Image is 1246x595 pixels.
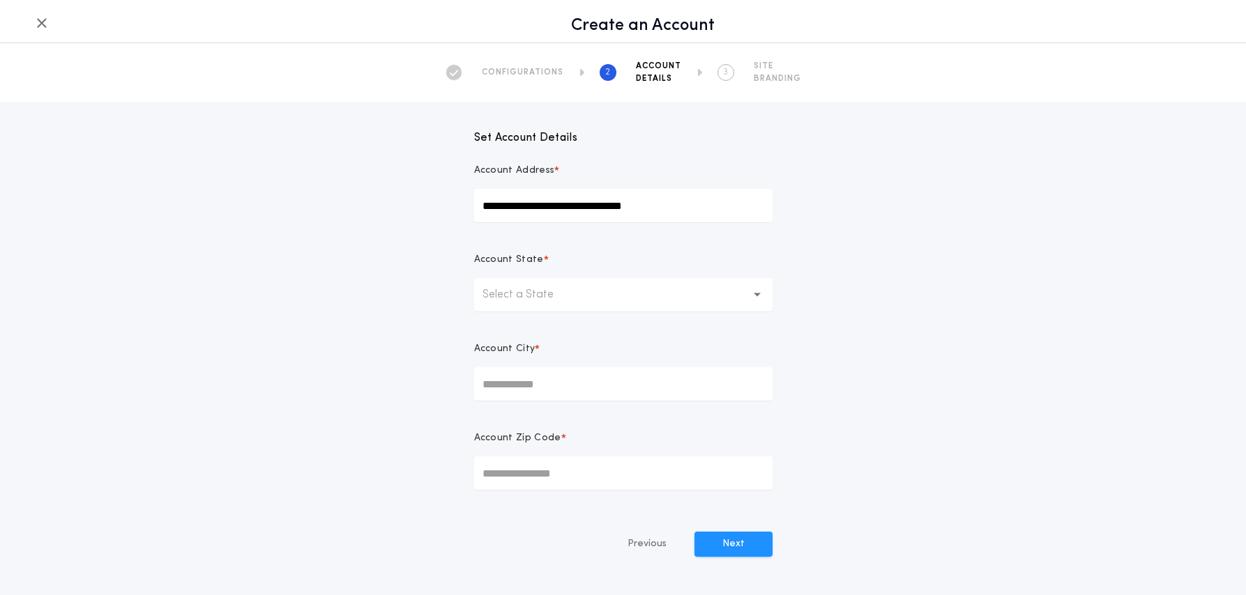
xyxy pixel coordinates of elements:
input: Account City* [474,367,773,401]
h1: Create an Account [56,15,1229,37]
span: CONFIGURATIONS [482,67,563,78]
h3: Set Account Details [474,130,773,146]
input: Account Zip Code* [474,456,773,490]
p: Account City [474,342,535,356]
button: Select a State [474,278,773,311]
span: ACCOUNT [636,61,681,72]
input: Account Address* [474,189,773,222]
span: BRANDING [754,73,801,84]
span: DETAILS [636,73,681,84]
h2: 2 [605,67,610,78]
p: Account State [474,253,544,267]
p: Select a State [483,286,576,303]
span: SITE [754,61,801,72]
button: Previous [600,532,694,557]
h2: 3 [723,67,728,78]
p: Account Address [474,164,555,178]
button: Next [694,532,773,557]
p: Account Zip Code [474,431,561,445]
